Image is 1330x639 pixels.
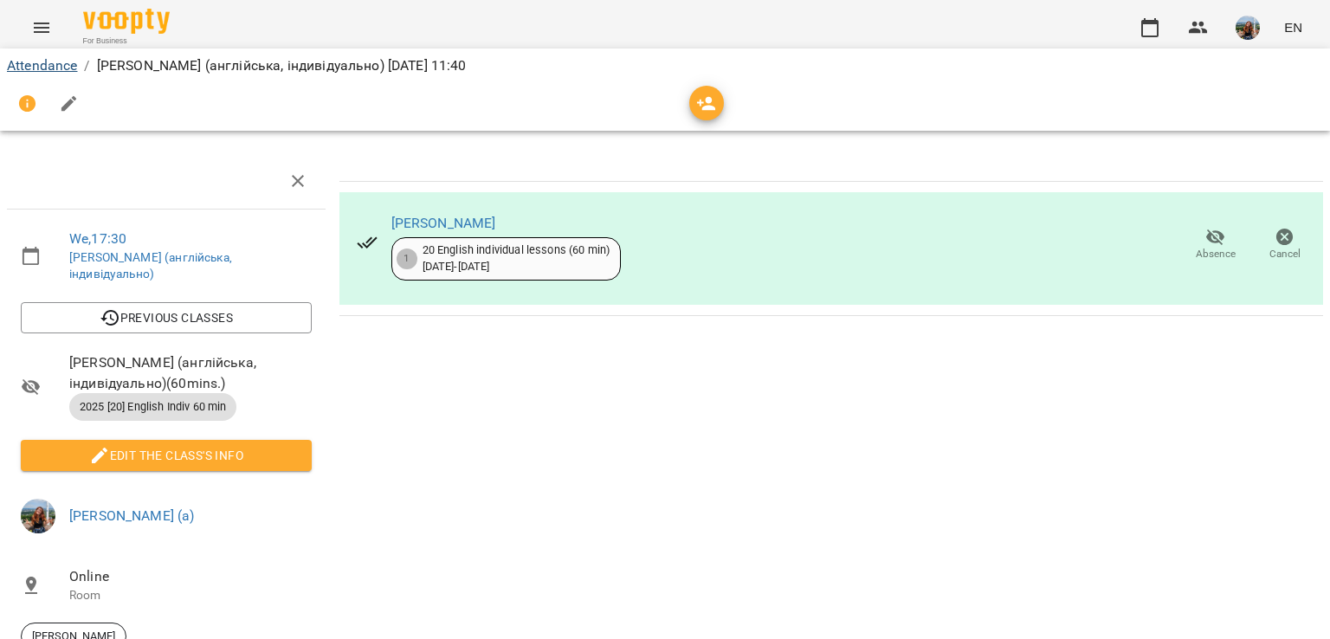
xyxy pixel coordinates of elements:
a: [PERSON_NAME] (а) [69,507,195,524]
span: Absence [1196,247,1236,261]
img: fade860515acdeec7c3b3e8f399b7c1b.jpg [1236,16,1260,40]
p: Room [69,587,312,604]
p: [PERSON_NAME] (англійська, індивідуально) [DATE] 11:40 [97,55,467,76]
span: 2025 [20] English Indiv 60 min [69,399,236,415]
button: Edit the class's Info [21,440,312,471]
a: We , 17:30 [69,230,126,247]
span: For Business [83,35,170,47]
div: 1 [397,248,417,269]
img: fade860515acdeec7c3b3e8f399b7c1b.jpg [21,499,55,533]
img: Voopty Logo [83,9,170,34]
button: Cancel [1250,221,1320,269]
div: 20 English individual lessons (60 min) [DATE] - [DATE] [423,242,610,274]
span: Cancel [1269,247,1301,261]
button: EN [1277,11,1309,43]
span: EN [1284,18,1302,36]
li: / [84,55,89,76]
button: Menu [21,7,62,48]
button: Absence [1181,221,1250,269]
span: [PERSON_NAME] (англійська, індивідуально) ( 60 mins. ) [69,352,312,393]
span: Previous Classes [35,307,298,328]
button: Previous Classes [21,302,312,333]
a: [PERSON_NAME] (англійська, індивідуально) [69,250,232,281]
a: [PERSON_NAME] [391,215,496,231]
span: Online [69,566,312,587]
span: Edit the class's Info [35,445,298,466]
a: Attendance [7,57,77,74]
nav: breadcrumb [7,55,1323,76]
